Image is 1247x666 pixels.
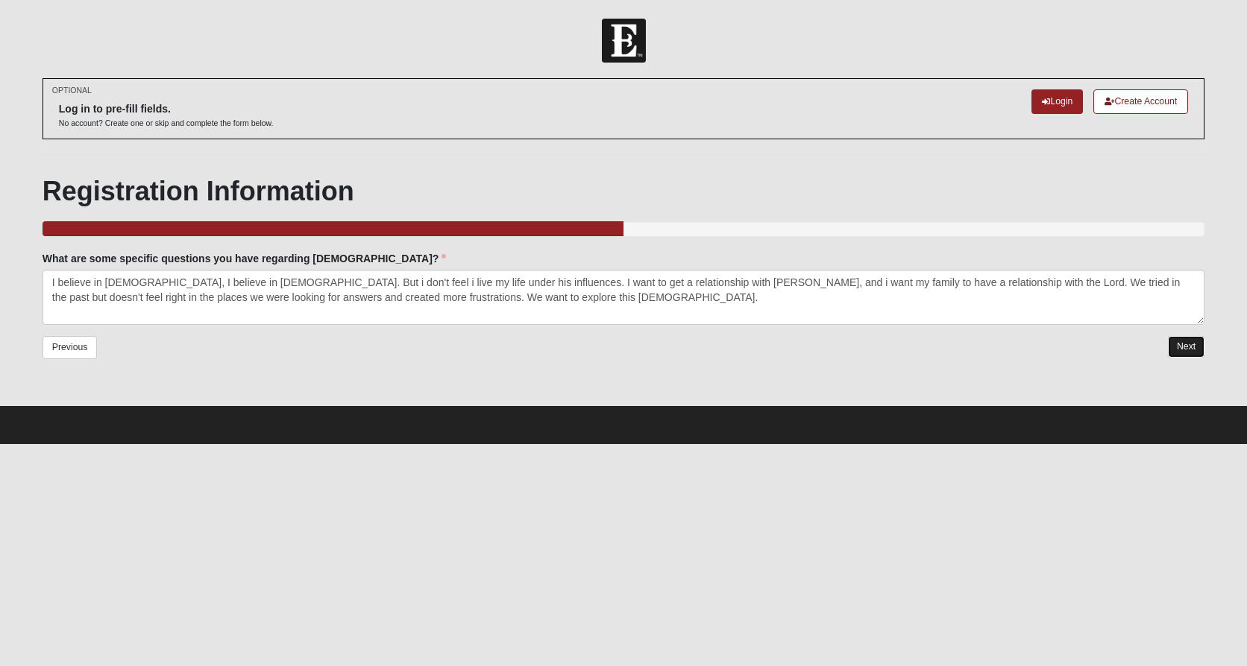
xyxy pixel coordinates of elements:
a: Create Account [1093,89,1188,114]
p: No account? Create one or skip and complete the form below. [59,118,274,129]
a: Login [1031,89,1083,114]
a: Previous [43,336,98,359]
a: Next [1168,336,1204,358]
small: OPTIONAL [52,85,92,96]
h6: Log in to pre-fill fields. [59,103,274,115]
h1: Registration Information [43,175,1204,207]
label: What are some specific questions you have regarding [DEMOGRAPHIC_DATA]? [43,251,447,266]
img: Church of Eleven22 Logo [602,19,646,63]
